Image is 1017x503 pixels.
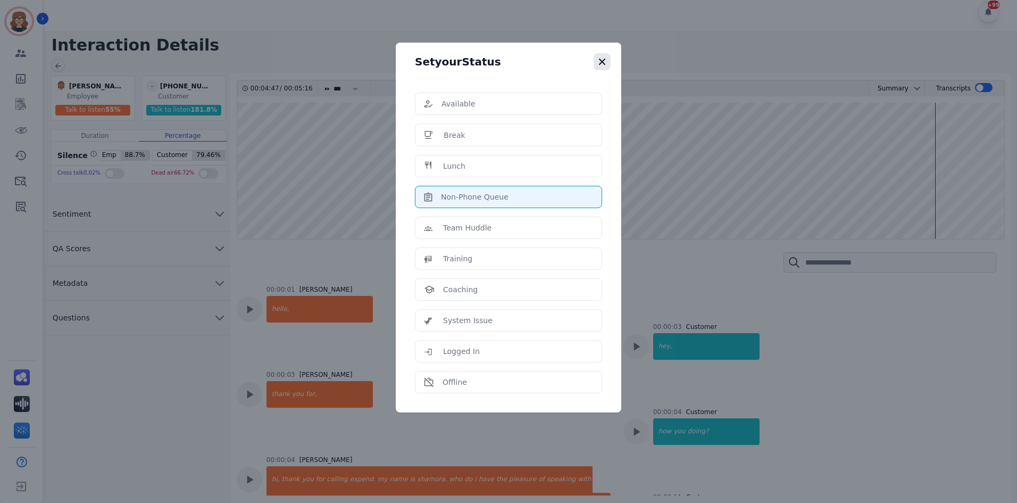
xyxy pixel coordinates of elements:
p: Offline [443,377,467,387]
h5: Set your Status [415,56,501,67]
p: Team Huddle [443,222,491,233]
img: icon [424,253,435,264]
img: icon [424,346,435,357]
p: Non-Phone Queue [441,192,508,202]
p: Training [443,253,472,264]
img: icon [424,100,433,108]
p: Break [444,130,465,141]
p: Logged In [443,346,480,357]
img: icon [424,161,435,171]
p: Coaching [443,284,478,295]
img: icon [424,315,435,326]
img: icon [424,377,434,387]
p: Available [441,98,475,109]
img: icon [424,222,435,233]
img: icon [424,129,435,141]
p: Lunch [443,161,465,171]
p: System Issue [443,315,493,326]
img: icon [424,192,432,202]
img: icon [424,285,435,294]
